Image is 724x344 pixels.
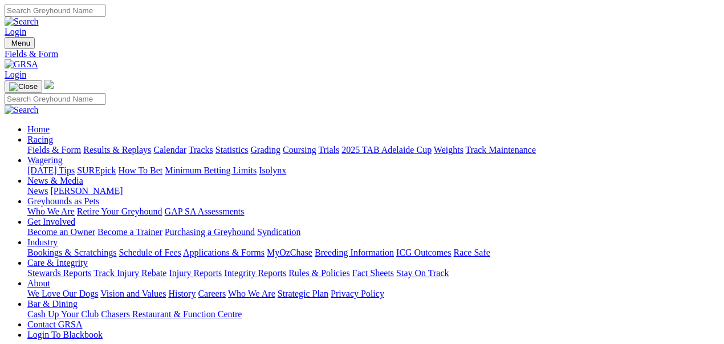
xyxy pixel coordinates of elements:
a: Contact GRSA [27,319,82,329]
a: Coursing [283,145,316,155]
button: Toggle navigation [5,80,42,93]
a: Get Involved [27,217,75,226]
a: Grading [251,145,280,155]
a: Racing [27,135,53,144]
div: Wagering [27,165,719,176]
a: Tracks [189,145,213,155]
a: Fields & Form [5,49,719,59]
a: Strategic Plan [278,289,328,298]
a: [PERSON_NAME] [50,186,123,196]
div: About [27,289,719,299]
a: How To Bet [119,165,163,175]
a: Fields & Form [27,145,81,155]
a: Who We Are [228,289,275,298]
a: Track Injury Rebate [93,268,166,278]
div: Bar & Dining [27,309,719,319]
input: Search [5,93,105,105]
a: Fact Sheets [352,268,394,278]
a: Rules & Policies [288,268,350,278]
a: Privacy Policy [331,289,384,298]
a: Syndication [257,227,300,237]
a: SUREpick [77,165,116,175]
a: Results & Replays [83,145,151,155]
a: Bookings & Scratchings [27,248,116,257]
input: Search [5,5,105,17]
a: Minimum Betting Limits [165,165,257,175]
div: News & Media [27,186,719,196]
div: Industry [27,248,719,258]
a: Isolynx [259,165,286,175]
a: MyOzChase [267,248,312,257]
div: Get Involved [27,227,719,237]
a: We Love Our Dogs [27,289,98,298]
a: Login To Blackbook [27,330,103,339]
a: Login [5,27,26,37]
a: Breeding Information [315,248,394,257]
a: Wagering [27,155,63,165]
img: logo-grsa-white.png [44,80,54,89]
img: Search [5,105,39,115]
a: Vision and Values [100,289,166,298]
div: Care & Integrity [27,268,719,278]
a: News [27,186,48,196]
a: Statistics [215,145,249,155]
a: Schedule of Fees [119,248,181,257]
a: Bar & Dining [27,299,78,309]
a: History [168,289,196,298]
a: Stay On Track [396,268,449,278]
img: Search [5,17,39,27]
a: Who We Are [27,207,75,216]
img: Close [9,82,38,91]
a: Weights [434,145,463,155]
a: Integrity Reports [224,268,286,278]
span: Menu [11,39,30,47]
button: Toggle navigation [5,37,35,49]
a: Become an Owner [27,227,95,237]
a: Greyhounds as Pets [27,196,99,206]
a: Login [5,70,26,79]
a: Home [27,124,50,134]
a: [DATE] Tips [27,165,75,175]
a: News & Media [27,176,83,185]
div: Racing [27,145,719,155]
a: Injury Reports [169,268,222,278]
a: Cash Up Your Club [27,309,99,319]
a: Stewards Reports [27,268,91,278]
a: Retire Your Greyhound [77,207,162,216]
a: Care & Integrity [27,258,88,268]
a: GAP SA Assessments [165,207,245,216]
a: 2025 TAB Adelaide Cup [341,145,432,155]
a: Calendar [153,145,186,155]
a: Track Maintenance [466,145,536,155]
a: Trials [318,145,339,155]
div: Greyhounds as Pets [27,207,719,217]
a: Become a Trainer [97,227,162,237]
a: Purchasing a Greyhound [165,227,255,237]
a: About [27,278,50,288]
a: Chasers Restaurant & Function Centre [101,309,242,319]
a: Careers [198,289,226,298]
img: GRSA [5,59,38,70]
a: Industry [27,237,58,247]
a: Race Safe [453,248,490,257]
a: Applications & Forms [183,248,265,257]
a: ICG Outcomes [396,248,451,257]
